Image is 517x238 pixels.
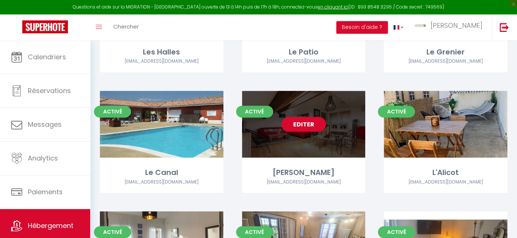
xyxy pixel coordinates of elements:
img: logout [500,23,509,32]
span: Hébergement [28,221,73,230]
span: Chercher [113,23,139,30]
div: Le Canal [100,167,223,178]
a: en cliquant ici [318,4,349,10]
div: [PERSON_NAME] [242,167,366,178]
a: Editer [139,117,184,132]
button: Open LiveChat chat widget [6,3,28,25]
span: Activé [94,106,131,118]
a: Editer [423,117,468,132]
span: Réservations [28,86,71,95]
span: Activé [378,106,415,118]
div: Les Halles [100,46,223,58]
a: ... [PERSON_NAME] [409,14,492,40]
div: Airbnb [242,58,366,65]
span: Activé [378,226,415,238]
span: Messages [28,120,62,129]
span: [PERSON_NAME] [431,21,482,30]
div: Le Grenier [384,46,507,58]
a: Chercher [108,14,144,40]
div: Airbnb [384,58,507,65]
div: Airbnb [384,179,507,186]
span: Calendriers [28,52,66,62]
div: Airbnb [100,58,223,65]
span: Analytics [28,153,58,163]
div: Airbnb [100,179,223,186]
div: L'Alicot [384,167,507,178]
button: Besoin d'aide ? [336,21,388,34]
span: Activé [236,106,273,118]
img: Super Booking [22,20,68,33]
span: Activé [94,226,131,238]
img: ... [415,24,426,27]
div: Le Patio [242,46,366,58]
span: Activé [236,226,273,238]
div: Airbnb [242,179,366,186]
span: Paiements [28,187,63,196]
a: Editer [281,117,326,132]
